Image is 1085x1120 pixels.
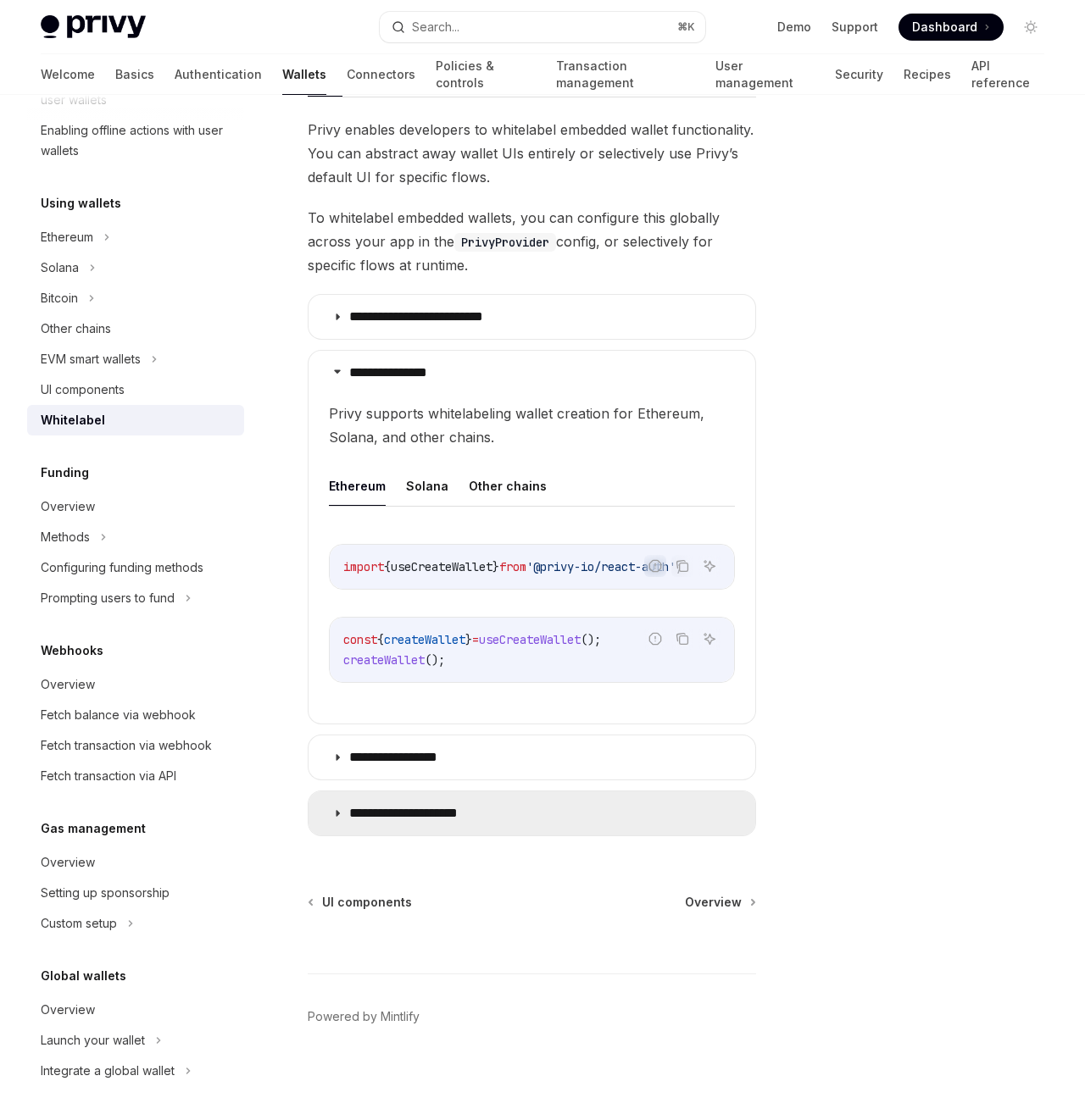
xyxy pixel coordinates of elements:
[715,54,814,95] a: User management
[27,995,244,1025] a: Overview
[41,288,78,308] div: Bitcoin
[27,491,244,522] a: Overview
[526,559,676,574] span: '@privy-io/react-auth'
[41,120,234,161] div: Enabling offline actions with user wallets
[308,350,756,724] details: **** **** *****Privy supports whitelabeling wallet creation for Ethereum, Solana, and other chain...
[41,588,175,608] div: Prompting users to fund
[308,1008,420,1025] a: Powered by Mintlify
[343,559,384,574] span: import
[556,54,695,95] a: Transaction management
[41,883,170,903] div: Setting up sponsorship
[27,847,244,878] a: Overview
[698,628,721,650] button: Ask AI
[309,894,412,911] a: UI components
[308,118,756,189] span: Privy enables developers to whitelabel embedded wallet functionality. You can abstract away walle...
[671,555,693,577] button: Copy the contents from the code block
[115,54,154,95] a: Basics
[677,20,695,34] span: ⌘ K
[41,193,121,213] h5: Using wallets
[308,206,756,277] span: To whitelabel embedded wallets, you can configure this globally across your app in the config, or...
[41,410,105,430] div: Whitelabel
[436,54,536,95] a: Policies & controls
[454,233,556,252] code: PrivyProvider
[380,12,705,42] button: Search...⌘K
[41,766,176,786] div: Fetch transaction via API
[27,730,244,761] a: Fetch transaction via webhook
[391,559,492,574] span: useCreateWallet
[27,669,244,700] a: Overview
[329,402,735,449] span: Privy supports whitelabeling wallet creation for Ethereum, Solana, and other chains.
[479,632,581,647] span: useCreateWallet
[41,1030,145,1051] div: Launch your wallet
[41,319,111,339] div: Other chains
[27,552,244,583] a: Configuring funding methods
[644,628,666,650] button: Report incorrect code
[644,555,666,577] button: Report incorrect code
[41,674,95,695] div: Overview
[384,559,391,574] span: {
[912,19,977,36] span: Dashboard
[41,852,95,873] div: Overview
[282,54,326,95] a: Wallets
[27,374,244,405] a: UI components
[27,761,244,791] a: Fetch transaction via API
[425,652,445,668] span: ();
[329,466,386,506] button: Ethereum
[499,559,526,574] span: from
[685,894,754,911] a: Overview
[347,54,415,95] a: Connectors
[41,227,93,247] div: Ethereum
[343,632,377,647] span: const
[41,54,95,95] a: Welcome
[1017,14,1044,41] button: Toggle dark mode
[41,380,125,400] div: UI components
[41,15,146,39] img: light logo
[41,349,141,369] div: EVM smart wallets
[41,527,90,547] div: Methods
[671,628,693,650] button: Copy the contents from the code block
[175,54,262,95] a: Authentication
[41,913,117,934] div: Custom setup
[41,966,126,986] h5: Global wallets
[469,466,547,506] button: Other chains
[377,632,384,647] span: {
[465,632,472,647] span: }
[27,878,244,908] a: Setting up sponsorship
[27,405,244,435] a: Whitelabel
[406,466,448,506] button: Solana
[41,1061,175,1081] div: Integrate a global wallet
[41,818,146,839] h5: Gas management
[41,1000,95,1020] div: Overview
[41,258,79,278] div: Solana
[27,313,244,344] a: Other chains
[899,14,1004,41] a: Dashboard
[832,19,878,36] a: Support
[41,735,212,756] div: Fetch transaction via webhook
[835,54,883,95] a: Security
[971,54,1044,95] a: API reference
[41,640,103,661] h5: Webhooks
[41,557,203,578] div: Configuring funding methods
[41,496,95,517] div: Overview
[698,555,721,577] button: Ask AI
[581,632,601,647] span: ();
[27,115,244,166] a: Enabling offline actions with user wallets
[41,463,89,483] h5: Funding
[904,54,951,95] a: Recipes
[322,894,412,911] span: UI components
[384,632,465,647] span: createWallet
[777,19,811,36] a: Demo
[492,559,499,574] span: }
[343,652,425,668] span: createWallet
[41,705,196,725] div: Fetch balance via webhook
[472,632,479,647] span: =
[685,894,742,911] span: Overview
[27,700,244,730] a: Fetch balance via webhook
[412,17,459,37] div: Search...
